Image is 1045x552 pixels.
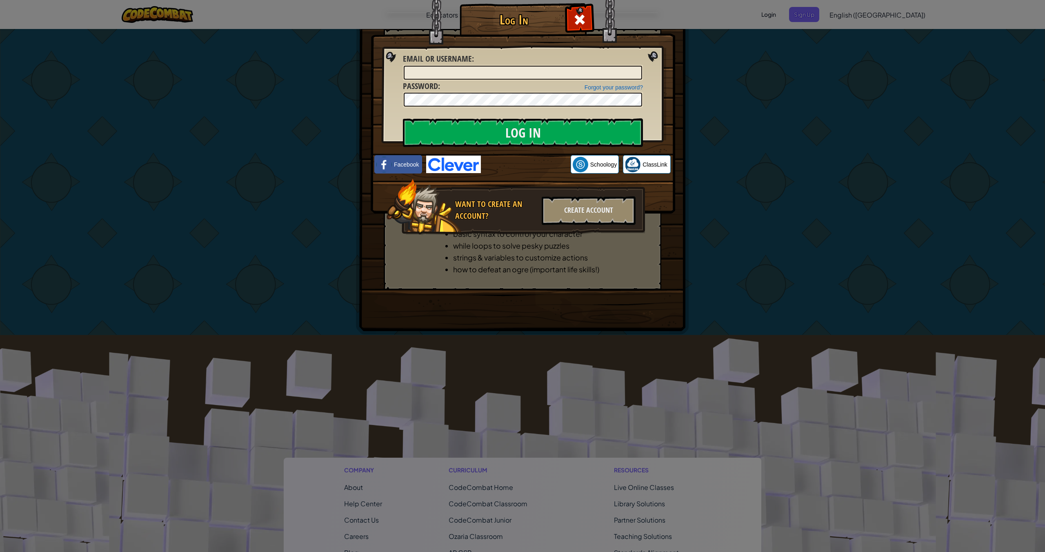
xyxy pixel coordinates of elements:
[455,198,537,222] div: Want to create an account?
[403,53,474,65] label: :
[462,13,566,27] h1: Log In
[403,80,440,92] label: :
[643,160,667,169] span: ClassLink
[481,156,571,174] iframe: Sign in with Google Button
[585,84,643,91] a: Forgot your password?
[625,157,640,172] img: classlink-logo-small.png
[403,53,472,64] span: Email or Username
[573,157,588,172] img: schoology.png
[403,118,643,147] input: Log In
[542,196,636,225] div: Create Account
[403,80,438,91] span: Password
[426,156,481,173] img: clever-logo-blue.png
[376,157,392,172] img: facebook_small.png
[394,160,419,169] span: Facebook
[590,160,617,169] span: Schoology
